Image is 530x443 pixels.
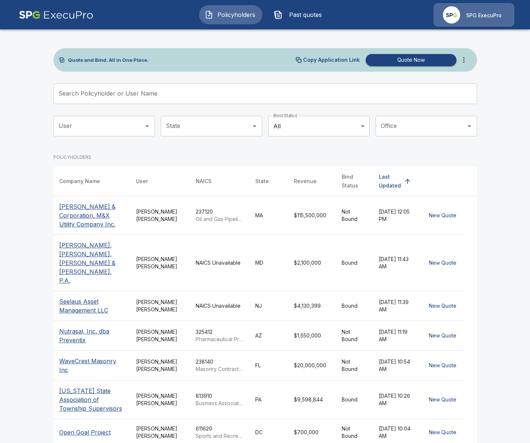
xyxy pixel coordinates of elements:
[199,5,262,24] button: Policyholders IconPolicyholders
[196,208,243,223] div: 237120
[136,328,184,343] div: [PERSON_NAME] [PERSON_NAME]
[249,351,288,381] td: FL
[336,381,373,419] td: Bound
[464,121,474,131] button: Open
[255,177,269,186] div: State
[294,177,317,186] div: Revenue
[288,291,336,321] td: $4,130,399
[136,358,184,373] div: [PERSON_NAME] [PERSON_NAME]
[249,381,288,419] td: PA
[336,167,373,196] th: Bind Status
[373,321,420,351] td: [DATE] 11:19 AM
[303,57,360,62] p: Copy Application Link
[336,196,373,235] td: Not Bound
[288,381,336,419] td: $9,598,844
[373,381,420,419] td: [DATE] 10:26 AM
[136,208,184,223] div: [PERSON_NAME] [PERSON_NAME]
[196,328,243,343] div: 325412
[190,291,249,321] td: NAICS Unavailable
[136,425,184,440] div: [PERSON_NAME] [PERSON_NAME]
[136,256,184,270] div: [PERSON_NAME] [PERSON_NAME]
[434,3,514,26] a: Agency IconSPG ExecuPro
[59,357,124,374] p: WaveCrest Masonry Inc
[142,121,152,131] button: Open
[288,235,336,291] td: $2,100,000
[196,392,243,407] div: 813910
[249,235,288,291] td: MD
[196,400,243,407] p: Business Associations
[196,425,243,440] div: 611620
[196,336,243,343] p: Pharmaceutical Preparation Manufacturing
[196,215,243,223] p: Oil and Gas Pipeline and Related Structures Construction
[426,393,459,407] button: New Quote
[59,428,111,437] p: Open Goal Project
[268,116,370,136] div: All
[285,10,326,19] span: Past quotes
[136,392,184,407] div: [PERSON_NAME] [PERSON_NAME]
[59,202,124,229] p: [PERSON_NAME] & Corporation. M&X Utility Company Inc.
[373,291,420,321] td: [DATE] 11:39 AM
[53,154,91,161] p: POLICYHOLDERS
[373,196,420,235] td: [DATE] 12:05 PM
[204,10,213,19] img: Policyholders Icon
[249,321,288,351] td: AZ
[336,235,373,291] td: Bound
[336,351,373,381] td: Not Bound
[336,321,373,351] td: Not Bound
[288,351,336,381] td: $20,000,000
[59,386,124,413] p: [US_STATE] State Association of Township Supervisors
[274,10,282,19] img: Past quotes Icon
[443,6,460,24] img: Agency Icon
[373,351,420,381] td: [DATE] 10:54 AM
[288,196,336,235] td: $115,500,000
[196,177,211,186] div: NAICS
[363,54,456,66] a: Quote Now
[136,299,184,313] div: [PERSON_NAME] [PERSON_NAME]
[456,53,471,67] button: more
[196,358,243,373] div: 238140
[426,256,459,270] button: New Quote
[59,241,124,285] p: [PERSON_NAME], [PERSON_NAME], [PERSON_NAME] & [PERSON_NAME], P.A.
[216,10,257,19] span: Policyholders
[136,177,148,186] div: User
[336,291,373,321] td: Bound
[426,209,459,222] button: New Quote
[59,297,124,315] p: Seelaus Asset Management LLC
[249,121,260,131] button: Open
[59,327,124,344] p: Nutrasal, Inc. dba Preventix
[196,432,243,440] p: Sports and Recreation Instruction
[426,329,459,343] button: New Quote
[190,235,249,291] td: NAICS Unavailable
[273,112,297,119] label: Bind Status
[249,291,288,321] td: NJ
[426,299,459,313] button: New Quote
[426,359,459,372] button: New Quote
[249,196,288,235] td: MA
[379,172,401,190] div: Last Updated
[19,3,93,26] img: AA Logo
[268,5,331,24] button: Past quotes IconPast quotes
[68,58,149,62] p: Quote and Bind. All in One Place.
[196,365,243,373] p: Masonry Contractors
[373,235,420,291] td: [DATE] 11:43 AM
[466,12,502,19] p: SPG ExecuPro
[59,177,100,186] div: Company Name
[288,321,336,351] td: $1,550,000
[366,54,456,66] button: Quote Now
[426,426,459,439] button: New Quote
